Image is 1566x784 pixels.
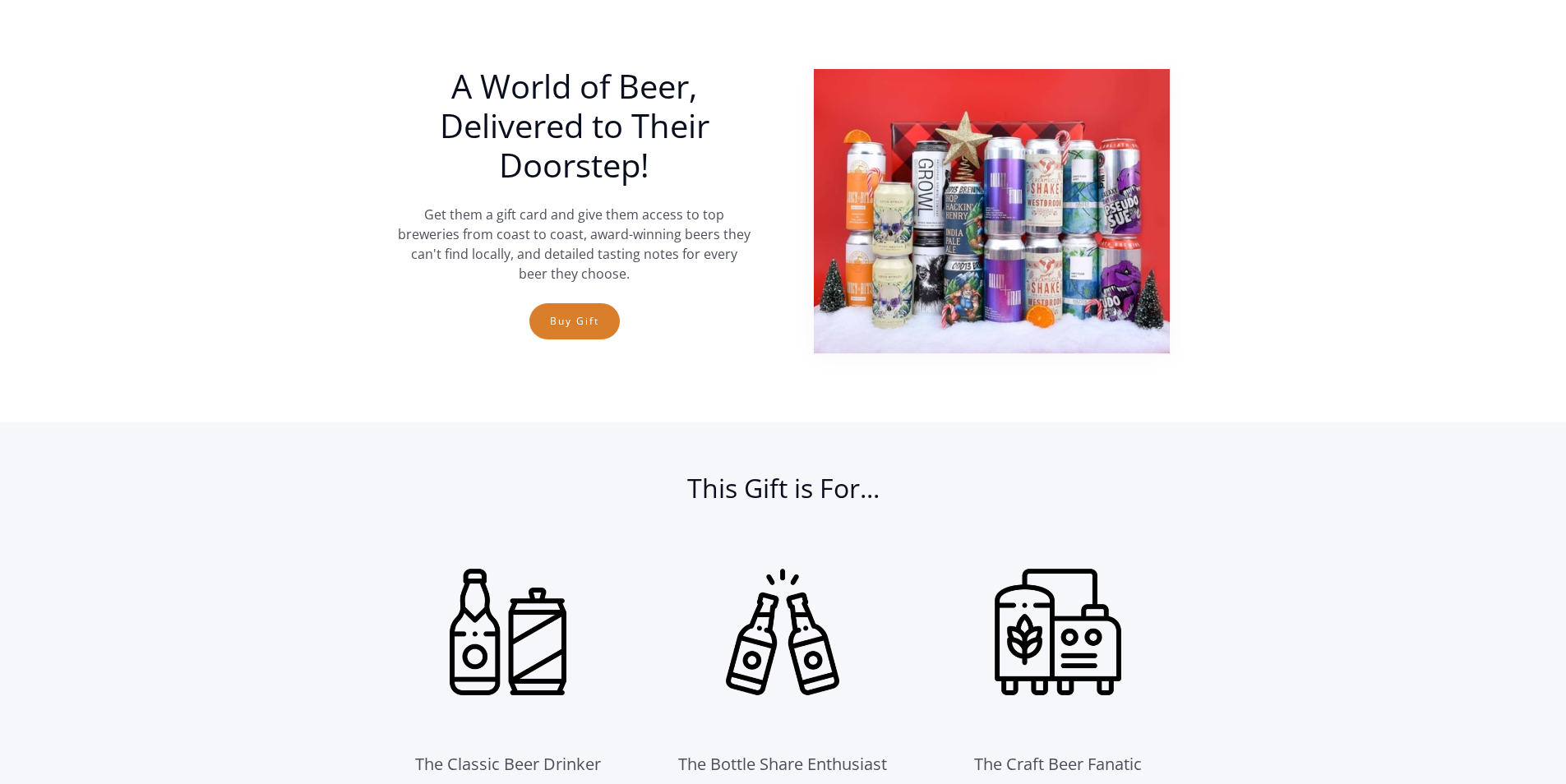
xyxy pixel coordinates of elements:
h1: A World of Beer, Delivered to Their Doorstep! [397,67,752,185]
a: Buy Gift [529,303,620,339]
p: Get them a gift card and give them access to top breweries from coast to coast, award-winning bee... [397,205,752,284]
div: The Craft Beer Fanatic [974,751,1142,777]
h2: This Gift is For... [397,472,1170,521]
div: The Bottle Share Enthusiast [678,751,887,777]
div: The Classic Beer Drinker [415,751,601,777]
